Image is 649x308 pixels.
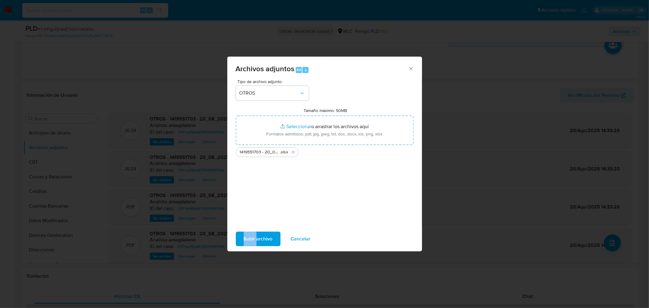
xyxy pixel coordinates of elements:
[290,149,297,156] button: Eliminar 1419551703 - 20_08_2025.xlsx
[244,232,273,246] span: Subir archivo
[408,66,413,71] button: Cerrar
[239,90,299,96] span: OTROS
[236,63,295,74] span: Archivos adjuntos
[236,86,309,100] button: OTROS
[236,232,281,246] button: Subir archivo
[237,79,310,84] span: Tipo de archivo adjunto
[280,149,288,155] span: .xlsx
[304,108,347,113] label: Tamaño máximo: 50MB
[283,232,319,246] button: Cancelar
[291,232,311,246] span: Cancelar
[236,145,413,157] ul: Archivos seleccionados
[296,67,301,73] span: Alt
[305,67,307,73] span: a
[240,149,280,155] span: 1419551703 - 20_08_2025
